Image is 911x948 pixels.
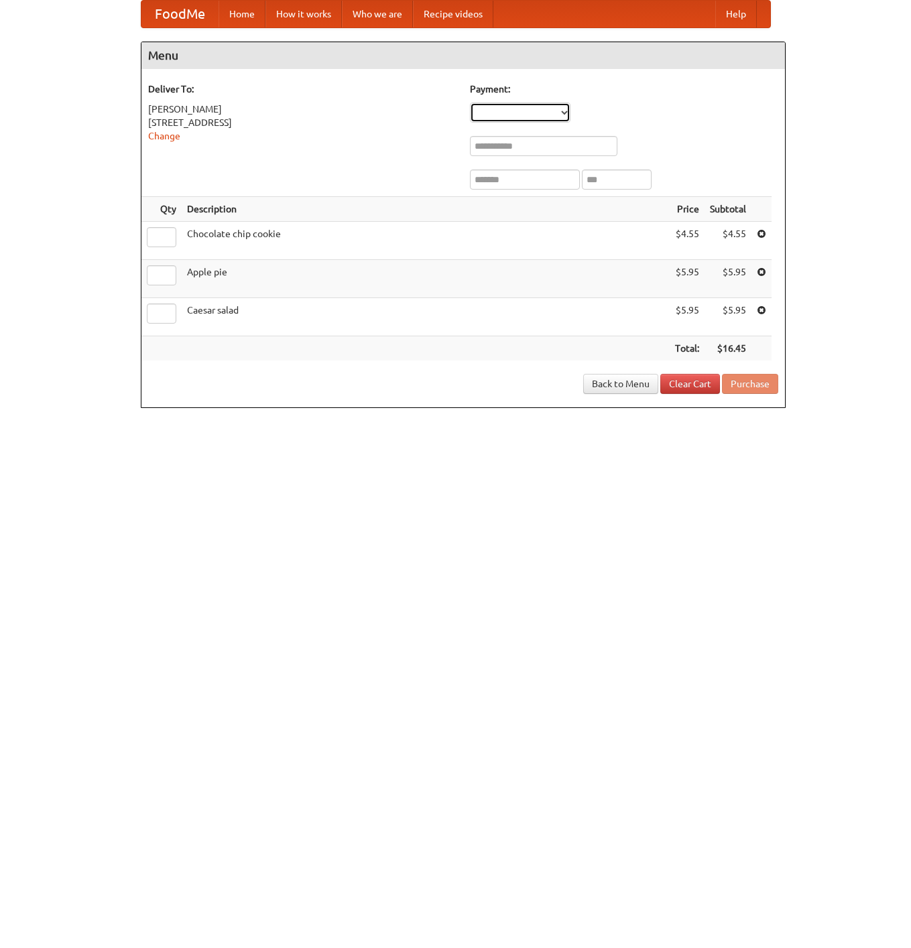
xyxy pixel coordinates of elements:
a: Help [715,1,757,27]
td: $5.95 [705,298,751,336]
h5: Deliver To: [148,82,457,96]
a: Clear Cart [660,374,720,394]
h5: Payment: [470,82,778,96]
th: Description [182,197,670,222]
td: $5.95 [670,260,705,298]
td: Chocolate chip cookie [182,222,670,260]
a: Change [148,131,180,141]
button: Purchase [722,374,778,394]
th: $16.45 [705,336,751,361]
a: Who we are [342,1,413,27]
th: Price [670,197,705,222]
th: Qty [141,197,182,222]
a: Back to Menu [583,374,658,394]
a: How it works [265,1,342,27]
td: $4.55 [670,222,705,260]
td: $5.95 [705,260,751,298]
h4: Menu [141,42,785,69]
td: Apple pie [182,260,670,298]
a: Home [219,1,265,27]
td: Caesar salad [182,298,670,336]
td: $5.95 [670,298,705,336]
th: Subtotal [705,197,751,222]
div: [STREET_ADDRESS] [148,116,457,129]
td: $4.55 [705,222,751,260]
a: Recipe videos [413,1,493,27]
th: Total: [670,336,705,361]
a: FoodMe [141,1,219,27]
div: [PERSON_NAME] [148,103,457,116]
